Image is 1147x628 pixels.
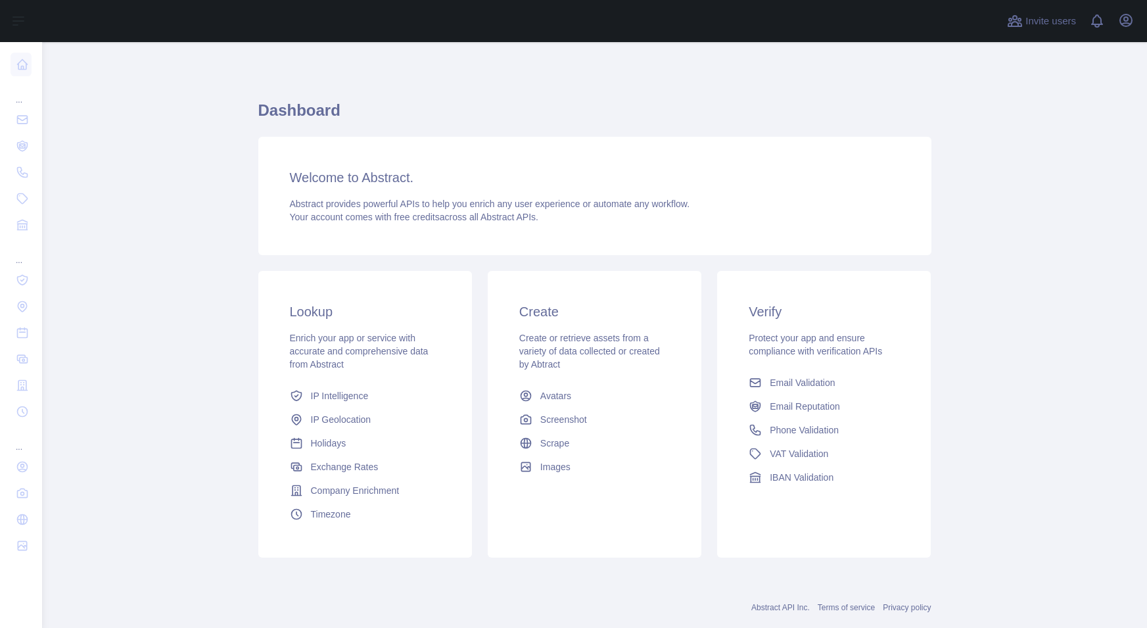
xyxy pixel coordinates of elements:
[770,423,839,437] span: Phone Validation
[749,302,899,321] h3: Verify
[311,484,400,497] span: Company Enrichment
[285,455,446,479] a: Exchange Rates
[394,212,440,222] span: free credits
[514,431,675,455] a: Scrape
[514,455,675,479] a: Images
[285,502,446,526] a: Timezone
[311,413,371,426] span: IP Geolocation
[11,239,32,266] div: ...
[258,100,931,132] h1: Dashboard
[290,333,429,370] span: Enrich your app or service with accurate and comprehensive data from Abstract
[540,460,571,473] span: Images
[11,79,32,105] div: ...
[540,413,587,426] span: Screenshot
[540,437,569,450] span: Scrape
[743,442,904,466] a: VAT Validation
[290,212,538,222] span: Your account comes with across all Abstract APIs.
[749,333,882,356] span: Protect your app and ensure compliance with verification APIs
[1004,11,1079,32] button: Invite users
[311,389,369,402] span: IP Intelligence
[770,400,840,413] span: Email Reputation
[311,460,379,473] span: Exchange Rates
[751,603,810,612] a: Abstract API Inc.
[519,302,670,321] h3: Create
[285,384,446,408] a: IP Intelligence
[540,389,571,402] span: Avatars
[770,376,835,389] span: Email Validation
[743,418,904,442] a: Phone Validation
[818,603,875,612] a: Terms of service
[883,603,931,612] a: Privacy policy
[519,333,660,370] span: Create or retrieve assets from a variety of data collected or created by Abtract
[311,437,346,450] span: Holidays
[311,508,351,521] span: Timezone
[285,431,446,455] a: Holidays
[770,447,828,460] span: VAT Validation
[285,479,446,502] a: Company Enrichment
[514,408,675,431] a: Screenshot
[285,408,446,431] a: IP Geolocation
[11,426,32,452] div: ...
[1025,14,1076,29] span: Invite users
[514,384,675,408] a: Avatars
[290,168,900,187] h3: Welcome to Abstract.
[290,199,690,209] span: Abstract provides powerful APIs to help you enrich any user experience or automate any workflow.
[743,466,904,489] a: IBAN Validation
[770,471,833,484] span: IBAN Validation
[743,395,904,418] a: Email Reputation
[290,302,440,321] h3: Lookup
[743,371,904,395] a: Email Validation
